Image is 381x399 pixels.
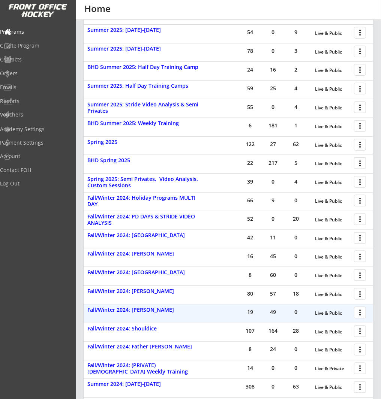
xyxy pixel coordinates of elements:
[87,120,204,127] div: BHD Summer 2025: Weekly Training
[315,273,350,278] div: Live & Public
[262,160,284,166] div: 217
[262,235,284,240] div: 11
[262,179,284,184] div: 0
[285,235,307,240] div: 0
[285,309,307,315] div: 0
[87,288,204,294] div: Fall/Winter 2024: [PERSON_NAME]
[262,86,284,91] div: 25
[315,254,350,260] div: Live & Public
[239,291,261,296] div: 80
[315,329,350,335] div: Live & Public
[87,102,204,114] div: Summer 2025: Stride Video Analysis & Semi Privates
[315,87,350,92] div: Live & Public
[354,157,366,169] button: more_vert
[285,86,307,91] div: 4
[354,307,366,318] button: more_vert
[354,251,366,262] button: more_vert
[239,254,261,259] div: 16
[87,46,204,52] div: Summer 2025: [DATE]-[DATE]
[87,344,204,350] div: Fall/Winter 2024: Father [PERSON_NAME]
[354,326,366,337] button: more_vert
[354,232,366,244] button: more_vert
[315,143,350,148] div: Live & Public
[354,288,366,300] button: more_vert
[239,216,261,221] div: 52
[87,27,204,33] div: Summer 2025: [DATE]-[DATE]
[315,68,350,73] div: Live & Public
[354,344,366,356] button: more_vert
[354,83,366,94] button: more_vert
[285,142,307,147] div: 62
[285,123,307,128] div: 1
[315,366,350,372] div: Live & Private
[354,102,366,113] button: more_vert
[239,384,261,390] div: 308
[285,105,307,110] div: 4
[239,123,261,128] div: 6
[315,385,350,390] div: Live & Public
[239,347,261,352] div: 8
[285,30,307,35] div: 9
[239,235,261,240] div: 42
[315,236,350,241] div: Live & Public
[285,347,307,352] div: 0
[239,198,261,203] div: 66
[354,27,366,39] button: more_vert
[87,214,204,226] div: Fall/Winter 2024: PD DAYS & STRIDE VIDEO ANALYSIS
[354,46,366,57] button: more_vert
[354,214,366,225] button: more_vert
[262,30,284,35] div: 0
[239,366,261,371] div: 14
[87,64,204,70] div: BHD Summer 2025: Half Day Training Camp
[315,292,350,297] div: Live & Public
[87,232,204,239] div: Fall/Winter 2024: [GEOGRAPHIC_DATA]
[315,124,350,129] div: Live & Public
[262,272,284,278] div: 60
[262,328,284,333] div: 164
[354,120,366,132] button: more_vert
[239,272,261,278] div: 8
[262,291,284,296] div: 57
[87,381,204,388] div: Summer 2024: [DATE]-[DATE]
[262,309,284,315] div: 49
[285,328,307,333] div: 28
[285,291,307,296] div: 18
[285,67,307,72] div: 2
[262,198,284,203] div: 9
[354,64,366,76] button: more_vert
[315,31,350,36] div: Live & Public
[354,195,366,206] button: more_vert
[87,307,204,313] div: Fall/Winter 2024: [PERSON_NAME]
[285,254,307,259] div: 0
[315,105,350,111] div: Live & Public
[87,363,204,375] div: Fall/Winter 2024: (PRIVATE) [DEMOGRAPHIC_DATA] Weekly Training
[315,217,350,223] div: Live & Public
[315,161,350,166] div: Live & Public
[354,269,366,281] button: more_vert
[315,180,350,185] div: Live & Public
[315,348,350,353] div: Live & Public
[285,366,307,371] div: 0
[262,366,284,371] div: 0
[285,216,307,221] div: 20
[262,216,284,221] div: 0
[87,195,204,208] div: Fall/Winter 2024: Holiday Programs MULTI DAY
[87,326,204,332] div: Fall/Winter 2024: Shouldice
[285,179,307,184] div: 4
[87,83,204,89] div: Summer 2025: Half Day Training Camps
[262,123,284,128] div: 181
[239,67,261,72] div: 24
[354,176,366,188] button: more_vert
[87,269,204,276] div: Fall/Winter 2024: [GEOGRAPHIC_DATA]
[239,160,261,166] div: 22
[239,30,261,35] div: 54
[87,176,204,189] div: Spring 2025: Semi Privates, Video Analysis, Custom Sessions
[262,347,284,352] div: 24
[285,48,307,54] div: 3
[262,254,284,259] div: 45
[239,328,261,333] div: 107
[285,198,307,203] div: 0
[285,272,307,278] div: 0
[262,67,284,72] div: 16
[239,105,261,110] div: 55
